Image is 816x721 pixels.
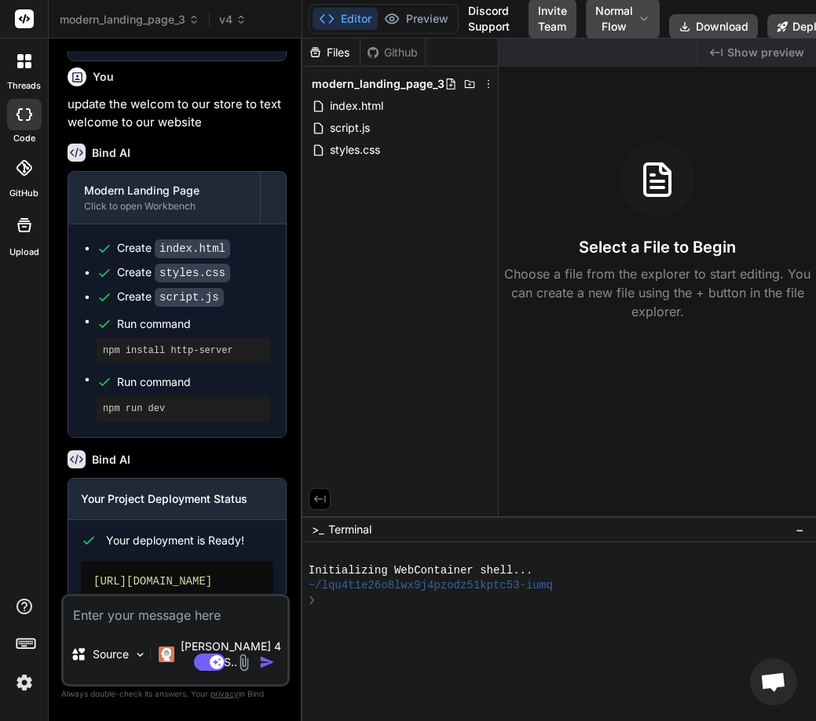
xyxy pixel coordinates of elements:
[378,8,455,30] button: Preview
[103,344,264,357] pre: npm install http-server
[309,593,315,608] span: ❯
[84,183,244,198] div: Modern Landing Page
[669,14,758,39] button: Download
[159,646,174,662] img: Claude 4 Sonnet
[328,118,371,137] span: script.js
[103,402,264,415] pre: npm run dev
[219,12,247,27] span: v4
[68,96,287,131] p: update the welcom to our store to text welcome to our website
[750,658,797,705] div: Open chat
[117,240,230,257] div: Create
[11,669,38,696] img: settings
[106,533,244,548] span: Your deployment is Ready!
[312,522,324,537] span: >_
[117,316,270,332] span: Run command
[9,246,39,259] label: Upload
[92,452,130,468] h6: Bind AI
[155,239,230,258] code: index.html
[595,3,633,35] span: Normal Flow
[117,289,224,305] div: Create
[68,172,260,224] button: Modern Landing PageClick to open Workbench
[7,79,41,93] label: threads
[93,646,129,662] p: Source
[181,639,281,670] p: [PERSON_NAME] 4 S..
[328,522,371,537] span: Terminal
[93,69,114,85] h6: You
[117,374,270,390] span: Run command
[13,132,35,145] label: code
[61,686,290,701] p: Always double-check its answers. Your in Bind
[302,45,360,60] div: Files
[259,654,275,670] img: icon
[134,648,147,661] img: Pick Models
[312,76,445,92] span: modern_landing_page_3
[81,561,273,602] div: [URL][DOMAIN_NAME]
[328,96,385,115] span: index.html
[796,522,804,537] span: −
[155,264,230,282] code: styles.css
[792,517,807,542] button: −
[92,145,130,161] h6: Bind AI
[84,200,244,213] div: Click to open Workbench
[309,578,553,593] span: ~/lqu4t1e26o8lwx9j4pzodz51kptc53-iumq
[81,491,273,507] h3: Your Project Deployment Status
[60,12,199,27] span: modern_landing_page_3
[117,264,230,281] div: Create
[360,45,425,60] div: Github
[309,563,533,578] span: Initializing WebContainer shell...
[328,140,382,159] span: styles.css
[235,654,253,672] img: attachment
[313,8,378,30] button: Editor
[727,45,804,60] span: Show preview
[579,236,736,258] h3: Select a File to Begin
[210,689,239,698] span: privacy
[9,187,38,200] label: GitHub
[155,288,224,307] code: script.js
